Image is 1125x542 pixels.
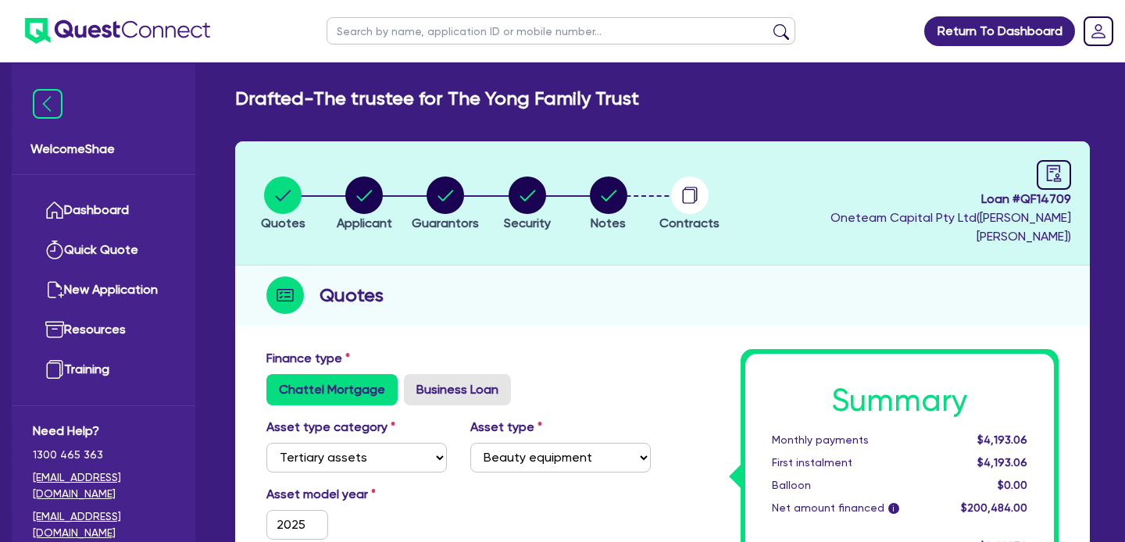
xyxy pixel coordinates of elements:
[760,500,946,516] div: Net amount financed
[659,216,720,230] span: Contracts
[503,176,552,234] button: Security
[591,216,626,230] span: Notes
[404,374,511,405] label: Business Loan
[30,140,177,159] span: Welcome Shae
[504,216,551,230] span: Security
[266,418,395,437] label: Asset type category
[33,350,174,390] a: Training
[45,241,64,259] img: quick-quote
[734,190,1071,209] span: Loan # QF14709
[977,433,1027,446] span: $4,193.06
[235,87,639,110] h2: Drafted - The trustee for The Yong Family Trust
[25,18,210,44] img: quest-connect-logo-blue
[888,503,899,514] span: i
[255,485,459,504] label: Asset model year
[33,191,174,230] a: Dashboard
[33,508,174,541] a: [EMAIL_ADDRESS][DOMAIN_NAME]
[998,479,1027,491] span: $0.00
[1045,165,1062,182] span: audit
[33,447,174,463] span: 1300 465 363
[659,176,720,234] button: Contracts
[33,469,174,502] a: [EMAIL_ADDRESS][DOMAIN_NAME]
[337,216,392,230] span: Applicant
[470,418,542,437] label: Asset type
[33,89,62,119] img: icon-menu-close
[977,456,1027,469] span: $4,193.06
[760,455,946,471] div: First instalment
[266,349,350,368] label: Finance type
[260,176,306,234] button: Quotes
[411,176,480,234] button: Guarantors
[772,382,1027,419] h1: Summary
[336,176,393,234] button: Applicant
[261,216,305,230] span: Quotes
[45,320,64,339] img: resources
[961,501,1027,514] span: $200,484.00
[33,230,174,270] a: Quick Quote
[1078,11,1119,52] a: Dropdown toggle
[1037,160,1071,190] a: audit
[589,176,628,234] button: Notes
[45,280,64,299] img: new-application
[760,432,946,448] div: Monthly payments
[412,216,479,230] span: Guarantors
[33,310,174,350] a: Resources
[45,360,64,379] img: training
[760,477,946,494] div: Balloon
[33,270,174,310] a: New Application
[266,374,398,405] label: Chattel Mortgage
[924,16,1075,46] a: Return To Dashboard
[33,422,174,440] span: Need Help?
[327,17,795,45] input: Search by name, application ID or mobile number...
[320,281,384,309] h2: Quotes
[266,276,304,314] img: step-icon
[830,210,1071,244] span: Oneteam Capital Pty Ltd ( [PERSON_NAME] [PERSON_NAME] )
